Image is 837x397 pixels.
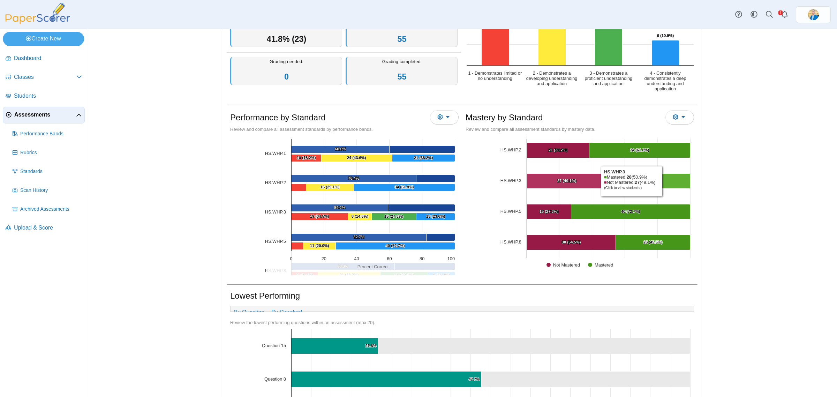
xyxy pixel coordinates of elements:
text: 60.0% [335,147,346,151]
a: [object Object] [265,151,286,156]
a: 55 [398,72,407,81]
a: ps.jrF02AmRZeRNgPWo [796,6,831,23]
a: [object Object] [265,180,286,185]
text: Percent Correct [357,264,389,269]
span: Students [14,92,82,100]
text: 16 (29.1%) [395,273,414,277]
text: 3 - Demonstrates a proficient understanding and application [585,70,633,86]
span: Upload & Score [14,224,82,232]
path: [object Object], 40. Average Percent Not Correct. [390,146,455,153]
a: Rubrics [10,144,85,161]
path: [object Object], 60. Average Percent Correct. [292,146,390,153]
span: Dashboard [14,54,82,62]
a: [object Object] [265,239,286,244]
path: [object Object], 17.272727272727266. Average Percent Not Correct. [427,234,455,241]
path: Question 8, 52.3. . [482,372,691,388]
span: Travis McFarland [808,9,819,20]
g: Average Percent Correct, bar series 2 of 6 with 5 bars. [292,146,427,270]
path: [object Object], 30. Not Mastered. [527,235,616,250]
span: Assessments [14,111,76,119]
text: 63.3% [337,264,348,268]
text: 24 (43.6%) [347,156,366,160]
a: Archived Assessments [10,201,85,218]
div: Review and compare all assessment standards by mastery data. [466,126,694,133]
tspan: HS.WHP.8 [265,268,286,273]
a: Alerts [777,7,792,22]
path: [object Object], 21. Not Mastered. [527,143,589,158]
text: 1 - Demonstrates limited or no understanding [468,70,522,81]
img: PaperScorer [3,3,73,24]
text: 15 (27.3%) [384,214,404,218]
span: 41.8% (23) [267,35,306,44]
g: 3 - Demonstrates a proficient understanding and application, bar series 4 of 6 with 5 bars. [336,155,428,279]
g: 4 - Consistently demonstrates a deep understanding and application, bar series 3 of 6 with 5 bars. [336,155,455,279]
text: 15 (27.3%) [540,209,559,214]
div: Student count: [346,19,458,47]
a: Upload & Score [3,220,85,237]
tspan: HS.WHP.8 [500,239,521,245]
path: [object Object], 4. 1 - Demonstrates limited or no understanding. [292,242,303,250]
text: 30 (54.5%) [562,240,581,244]
path: [object Object], 34. 4 - Consistently demonstrates a deep understanding and application. [354,184,455,191]
path: [object Object], 40. Mastered. [571,204,691,219]
path: [object Object], 10. 1 - Demonstrates limited or no understanding. [292,155,321,162]
text: 100 [447,256,455,261]
text: 80 [420,256,424,261]
text: 21.8% [365,344,377,348]
text: 21 (38.2%) [414,156,433,160]
path: [object Object], 9. 4 - Consistently demonstrates a deep understanding and application. [428,272,455,279]
text: 2 - Demonstrates a developing understanding and application [526,70,578,86]
a: HS.WHP.3 [500,178,521,183]
text: Mastered [595,262,613,268]
text: 25 (45.5%) [643,240,663,244]
svg: Interactive chart [230,136,458,310]
a: Create New [3,32,84,46]
text: 59.2% [334,205,345,210]
text: 19 (34.5%) [310,214,329,218]
a: HS.WHP.2 [500,147,521,152]
path: [object Object], 63.272727272727266. Average Percent Correct. [292,263,395,270]
text: 0 [290,256,292,261]
path: [object Object], 13. 4 - Consistently demonstrates a deep understanding and application. [416,213,455,220]
text: 40 [354,256,359,261]
button: More options [665,110,694,124]
path: [object Object], 16. 2 - Demonstrates a developing understanding and application. [306,184,354,191]
path: [object Object], 27. Not Mastered. [527,174,607,189]
path: [object Object], 21. 2 - Demonstrates a developing understanding and application. [318,272,380,279]
h1: Mastery by Standard [466,112,543,123]
a: By Standard [268,306,306,318]
a: Performance Bands [10,126,85,142]
text: 4 - Consistently demonstrates a deep understanding and application [644,70,686,91]
path: 4 - Consistently demonstrates a deep understanding and application, 6. Overall Assessment Perform... [652,40,679,66]
text: 16 (29.1%) [321,185,340,189]
path: [object Object], 15. 3 - Demonstrates a proficient understanding and application. [372,213,416,220]
path: [object Object], 9. 1 - Demonstrates limited or no understanding. [292,272,318,279]
span: Performance Bands [20,130,82,137]
div: Chart. Highcharts interactive chart. [230,136,459,275]
a: Classes [3,69,85,86]
a: HS.WHP.5 [500,209,521,214]
div: Chart. Highcharts interactive chart. [466,136,694,275]
a: PaperScorer [3,19,73,25]
path: [object Object], 8. 2 - Demonstrates a developing understanding and application. [348,213,372,220]
text: 40 (72.7%) [386,244,405,248]
path: [object Object], 23.63636363636364. Average Percent Not Correct. [416,175,455,182]
path: [object Object], 5. 1 - Demonstrates limited or no understanding. [292,184,306,191]
path: Question 15, 21.8%. % of Points Earned. [292,338,378,354]
path: [object Object], 11. 2 - Demonstrates a developing understanding and application. [303,242,336,250]
a: Assessments [3,107,85,123]
svg: Interactive chart [466,101,694,275]
path: Question 15, 78.2. . [378,338,691,354]
tspan: HS.WHP.3 [265,209,286,215]
button: Show Mastered [588,227,613,233]
path: [object Object], 25. Mastered. [616,235,691,250]
text: 27 (49.1%) [557,179,576,183]
a: 55 [398,35,407,44]
div: Grading completed: [346,57,458,85]
g: Average Percent Not Correct, bar series 1 of 6 with 5 bars. [388,146,455,270]
a: Students [3,88,85,105]
div: Grading needed: [230,57,342,85]
path: [object Object], 28. Mastered. [607,174,691,189]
